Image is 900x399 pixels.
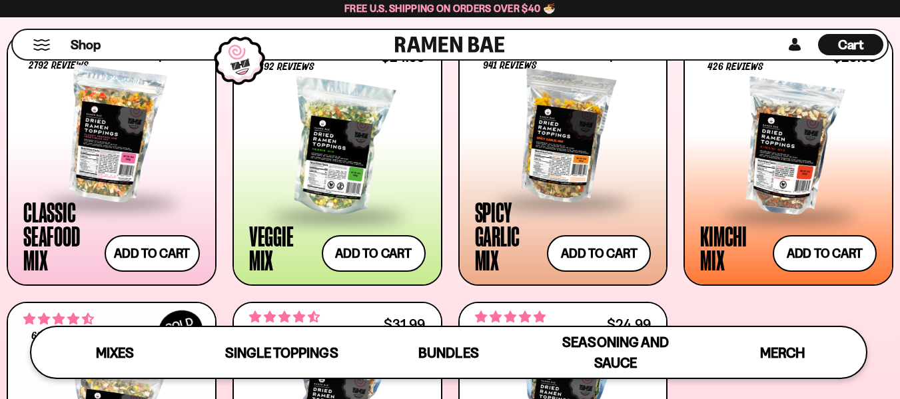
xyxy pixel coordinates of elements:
[607,318,651,330] div: $24.99
[232,33,442,286] a: 4.76 stars 1392 reviews $24.99 Veggie Mix Add to cart
[23,310,94,328] span: 4.64 stars
[365,327,532,378] a: Bundles
[31,327,199,378] a: Mixes
[249,308,320,326] span: 4.62 stars
[475,200,541,272] div: Spicy Garlic Mix
[344,2,556,15] span: Free U.S. Shipping on Orders over $40 🍜
[458,33,668,286] a: 4.75 stars 941 reviews $25.99 Spicy Garlic Mix Add to cart
[249,224,315,272] div: Veggie Mix
[773,235,877,272] button: Add to cart
[418,344,478,361] span: Bundles
[699,327,866,378] a: Merch
[700,224,766,272] div: Kimchi Mix
[547,235,651,272] button: Add to cart
[384,318,425,330] div: $31.99
[818,30,883,59] a: Cart
[683,33,893,286] a: 4.76 stars 426 reviews $25.99 Kimchi Mix Add to cart
[322,235,426,272] button: Add to cart
[71,36,101,54] span: Shop
[562,334,668,371] span: Seasoning and Sauce
[225,344,338,361] span: Single Toppings
[96,344,134,361] span: Mixes
[760,344,805,361] span: Merch
[199,327,366,378] a: Single Toppings
[71,34,101,55] a: Shop
[532,327,699,378] a: Seasoning and Sauce
[33,39,51,51] button: Mobile Menu Trigger
[7,33,217,286] a: 4.68 stars 2792 reviews $26.99 Classic Seafood Mix Add to cart
[105,235,200,272] button: Add to cart
[475,308,546,326] span: 5.00 stars
[838,37,864,53] span: Cart
[23,200,98,272] div: Classic Seafood Mix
